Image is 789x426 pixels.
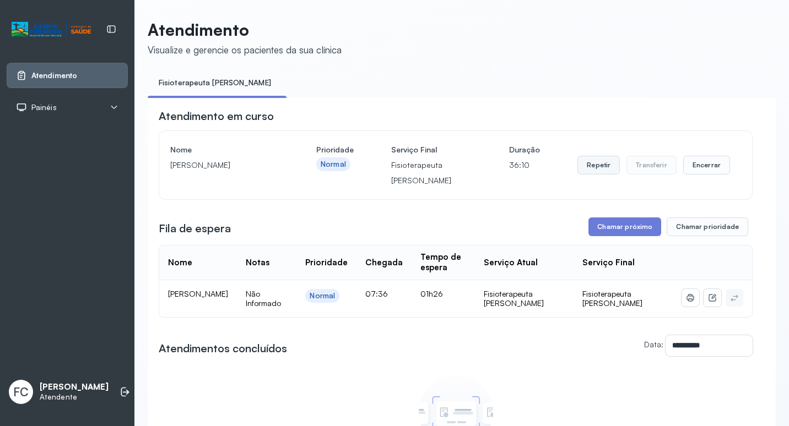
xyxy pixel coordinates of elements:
h4: Prioridade [316,142,354,157]
button: Chamar prioridade [667,217,748,236]
p: Atendimento [148,20,342,40]
div: Serviço Final [582,258,635,268]
div: Tempo de espera [420,252,466,273]
div: Prioridade [305,258,348,268]
p: 36:10 [509,157,540,173]
button: Chamar próximo [588,217,661,236]
a: Fisioterapeuta [PERSON_NAME] [148,74,282,92]
h3: Atendimentos concluídos [159,341,287,356]
h4: Nome [170,142,279,157]
div: Chegada [365,258,403,268]
div: Serviço Atual [484,258,538,268]
span: Fisioterapeuta [PERSON_NAME] [582,289,642,308]
span: Atendimento [31,71,77,80]
h4: Serviço Final [391,142,472,157]
h3: Fila de espera [159,221,231,236]
span: Painéis [31,103,57,112]
div: Notas [246,258,269,268]
div: Normal [321,160,346,169]
a: Atendimento [16,70,118,81]
p: [PERSON_NAME] [170,157,279,173]
div: Fisioterapeuta [PERSON_NAME] [484,289,565,308]
label: Data: [644,340,663,349]
button: Repetir [577,156,620,174]
div: Visualize e gerencie os pacientes da sua clínica [148,44,342,56]
img: Logotipo do estabelecimento [12,20,91,39]
div: Nome [168,258,192,268]
span: [PERSON_NAME] [168,289,228,298]
div: Normal [310,291,335,301]
span: Não Informado [246,289,281,308]
p: Fisioterapeuta [PERSON_NAME] [391,157,472,188]
h3: Atendimento em curso [159,108,274,124]
span: 01h26 [420,289,443,298]
h4: Duração [509,142,540,157]
span: 07:36 [365,289,388,298]
button: Transferir [626,156,677,174]
p: [PERSON_NAME] [40,382,109,392]
button: Encerrar [683,156,730,174]
p: Atendente [40,392,109,402]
